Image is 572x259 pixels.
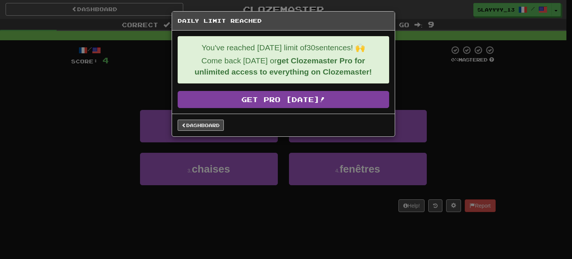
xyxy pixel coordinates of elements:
[178,120,224,131] a: Dashboard
[178,17,389,25] h5: Daily Limit Reached
[184,42,383,53] p: You've reached [DATE] limit of 30 sentences! 🙌
[194,56,372,76] strong: get Clozemaster Pro for unlimited access to everything on Clozemaster!
[184,55,383,78] p: Come back [DATE] or
[178,91,389,108] a: Get Pro [DATE]!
